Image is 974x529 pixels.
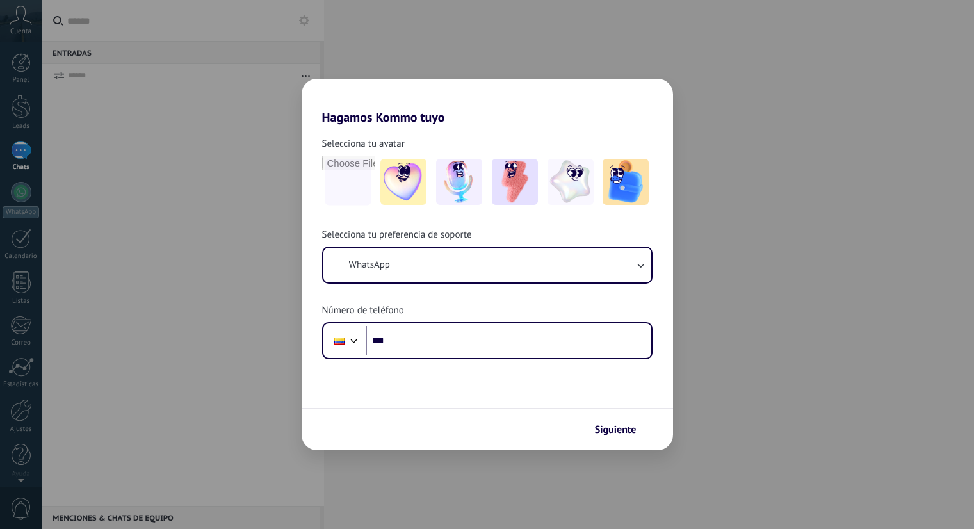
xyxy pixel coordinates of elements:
[603,159,649,205] img: -5.jpeg
[323,248,651,282] button: WhatsApp
[380,159,426,205] img: -1.jpeg
[322,304,404,317] span: Número de teléfono
[548,159,594,205] img: -4.jpeg
[589,419,654,441] button: Siguiente
[322,138,405,151] span: Selecciona tu avatar
[302,79,673,125] h2: Hagamos Kommo tuyo
[492,159,538,205] img: -3.jpeg
[322,229,472,241] span: Selecciona tu preferencia de soporte
[327,327,352,354] div: Colombia: + 57
[436,159,482,205] img: -2.jpeg
[595,425,637,434] span: Siguiente
[349,259,390,272] span: WhatsApp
